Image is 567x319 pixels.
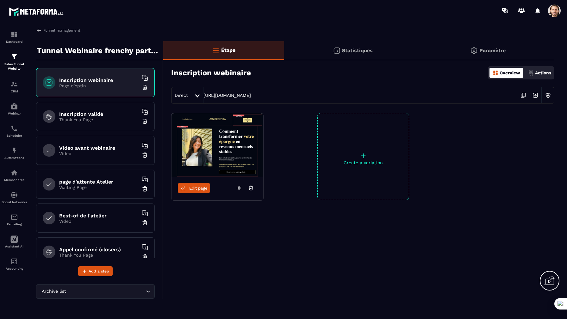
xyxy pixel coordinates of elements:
[212,47,220,54] img: bars-o.4a397970.svg
[542,89,554,101] img: setting-w.858f3a88.svg
[59,117,138,122] p: Thank You Page
[2,62,27,71] p: Sales Funnel Website
[10,103,18,110] img: automations
[2,231,27,253] a: Assistant AI
[59,179,138,185] h6: page d'attente Atelier
[59,253,138,258] p: Thank You Page
[59,247,138,253] h6: Appel confirmé (closers)
[142,118,148,124] img: trash
[493,70,498,76] img: dashboard-orange.40269519.svg
[142,84,148,91] img: trash
[9,6,66,17] img: logo
[171,68,251,77] h3: Inscription webinaire
[2,156,27,159] p: Automations
[59,219,138,224] p: Video
[2,267,27,270] p: Accounting
[59,145,138,151] h6: Vidéo avant webinaire
[333,47,340,54] img: stats.20deebd0.svg
[178,183,210,193] a: Edit page
[10,80,18,88] img: formation
[2,222,27,226] p: E-mailing
[59,151,138,156] p: Video
[2,209,27,231] a: emailemailE-mailing
[535,70,551,75] p: Actions
[2,26,27,48] a: formationformationDashboard
[89,268,109,274] span: Add a step
[10,258,18,265] img: accountant
[203,93,251,98] a: [URL][DOMAIN_NAME]
[2,142,27,164] a: automationsautomationsAutomations
[36,28,42,33] img: arrow
[2,90,27,93] p: CRM
[2,186,27,209] a: social-networksocial-networkSocial Networks
[40,288,67,295] span: Archive list
[2,178,27,182] p: Member area
[36,284,155,299] div: Search for option
[2,245,27,248] p: Assistant AI
[10,31,18,38] img: formation
[2,200,27,204] p: Social Networks
[342,47,373,53] p: Statistiques
[2,164,27,186] a: automationsautomationsMember area
[37,44,159,57] p: Tunnel Webinaire frenchy partners
[175,93,188,98] span: Direct
[10,53,18,60] img: formation
[500,70,520,75] p: Overview
[171,113,263,177] img: image
[10,191,18,199] img: social-network
[2,48,27,76] a: formationformationSales Funnel Website
[10,213,18,221] img: email
[142,186,148,192] img: trash
[78,266,113,276] button: Add a step
[221,47,235,53] p: Étape
[2,98,27,120] a: automationsautomationsWebinar
[59,111,138,117] h6: Inscription validé
[2,40,27,43] p: Dashboard
[59,185,138,190] p: Waiting Page
[10,125,18,132] img: scheduler
[142,253,148,260] img: trash
[529,89,541,101] img: arrow-next.bcc2205e.svg
[2,76,27,98] a: formationformationCRM
[318,160,409,165] p: Create a variation
[470,47,478,54] img: setting-gr.5f69749f.svg
[2,134,27,137] p: Scheduler
[67,288,144,295] input: Search for option
[528,70,534,76] img: actions.d6e523a2.png
[318,151,409,160] p: +
[189,186,208,191] span: Edit page
[36,28,80,33] a: Funnel management
[59,83,138,88] p: Page d'optin
[142,220,148,226] img: trash
[59,213,138,219] h6: Best-of de l'atelier
[2,112,27,115] p: Webinar
[2,120,27,142] a: schedulerschedulerScheduler
[10,147,18,154] img: automations
[59,77,138,83] h6: Inscription webinaire
[479,47,506,53] p: Paramètre
[2,253,27,275] a: accountantaccountantAccounting
[142,152,148,158] img: trash
[10,169,18,177] img: automations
